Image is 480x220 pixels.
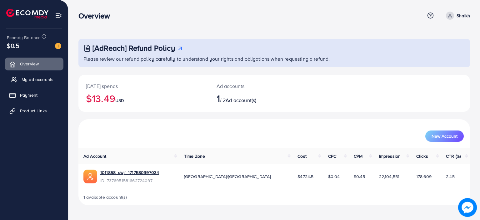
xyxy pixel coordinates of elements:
span: $0.5 [7,41,20,50]
button: New Account [425,130,464,142]
h3: [AdReach] Refund Policy [92,43,175,53]
span: ID: 7376951581662724097 [100,177,159,184]
span: Impression [379,153,401,159]
span: Ad Account [83,153,107,159]
a: Payment [5,89,63,101]
span: Overview [20,61,39,67]
span: 2.45 [446,173,455,180]
img: image [55,43,61,49]
p: Ad accounts [217,82,299,90]
p: Shaikh [457,12,470,19]
span: $4724.5 [297,173,313,180]
span: CTR (%) [446,153,461,159]
img: logo [6,9,48,18]
a: Overview [5,58,63,70]
span: Ad account(s) [226,97,256,104]
span: Time Zone [184,153,205,159]
img: menu [55,12,62,19]
span: Ecomdy Balance [7,34,41,41]
a: My ad accounts [5,73,63,86]
h2: $13.49 [86,92,202,104]
h3: Overview [78,11,115,20]
span: 22,104,551 [379,173,400,180]
p: Please review our refund policy carefully to understand your rights and obligations when requesti... [83,55,466,63]
h2: / 2 [217,92,299,104]
img: image [458,198,477,217]
a: Product Links [5,105,63,117]
span: CPM [354,153,362,159]
span: Product Links [20,108,47,114]
span: $0.04 [328,173,340,180]
span: 1 [217,91,220,105]
img: ic-ads-acc.e4c84228.svg [83,170,97,183]
span: My ad accounts [22,76,53,83]
p: [DATE] spends [86,82,202,90]
span: $0.45 [354,173,365,180]
span: Cost [297,153,307,159]
a: Shaikh [443,12,470,20]
span: 178,609 [416,173,432,180]
span: New Account [432,134,457,138]
span: USD [115,97,124,104]
span: Clicks [416,153,428,159]
span: [GEOGRAPHIC_DATA]/[GEOGRAPHIC_DATA] [184,173,271,180]
span: 1 available account(s) [83,194,127,200]
span: CPC [328,153,336,159]
a: 1011858_sw;'_1717580397034 [100,169,159,176]
span: Payment [20,92,37,98]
